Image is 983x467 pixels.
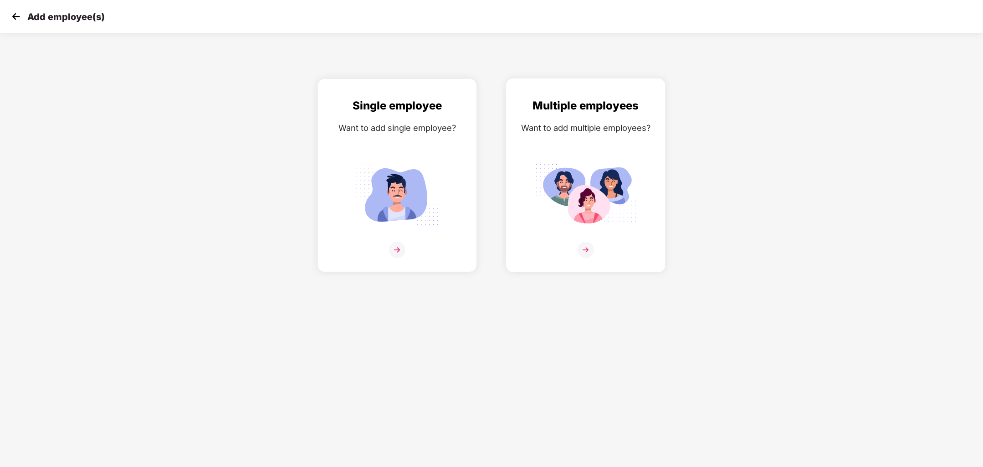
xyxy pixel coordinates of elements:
div: Want to add multiple employees? [516,121,656,135]
p: Add employee(s) [27,11,105,22]
img: svg+xml;base64,PHN2ZyB4bWxucz0iaHR0cDovL3d3dy53My5vcmcvMjAwMC9zdmciIHdpZHRoPSIzMCIgaGVpZ2h0PSIzMC... [9,10,23,23]
img: svg+xml;base64,PHN2ZyB4bWxucz0iaHR0cDovL3d3dy53My5vcmcvMjAwMC9zdmciIHdpZHRoPSIzNiIgaGVpZ2h0PSIzNi... [578,242,594,258]
div: Single employee [327,97,467,114]
img: svg+xml;base64,PHN2ZyB4bWxucz0iaHR0cDovL3d3dy53My5vcmcvMjAwMC9zdmciIHdpZHRoPSIzNiIgaGVpZ2h0PSIzNi... [389,242,405,258]
div: Multiple employees [516,97,656,114]
img: svg+xml;base64,PHN2ZyB4bWxucz0iaHR0cDovL3d3dy53My5vcmcvMjAwMC9zdmciIGlkPSJTaW5nbGVfZW1wbG95ZWUiIH... [346,159,448,230]
img: svg+xml;base64,PHN2ZyB4bWxucz0iaHR0cDovL3d3dy53My5vcmcvMjAwMC9zdmciIGlkPSJNdWx0aXBsZV9lbXBsb3llZS... [535,159,637,230]
div: Want to add single employee? [327,121,467,135]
